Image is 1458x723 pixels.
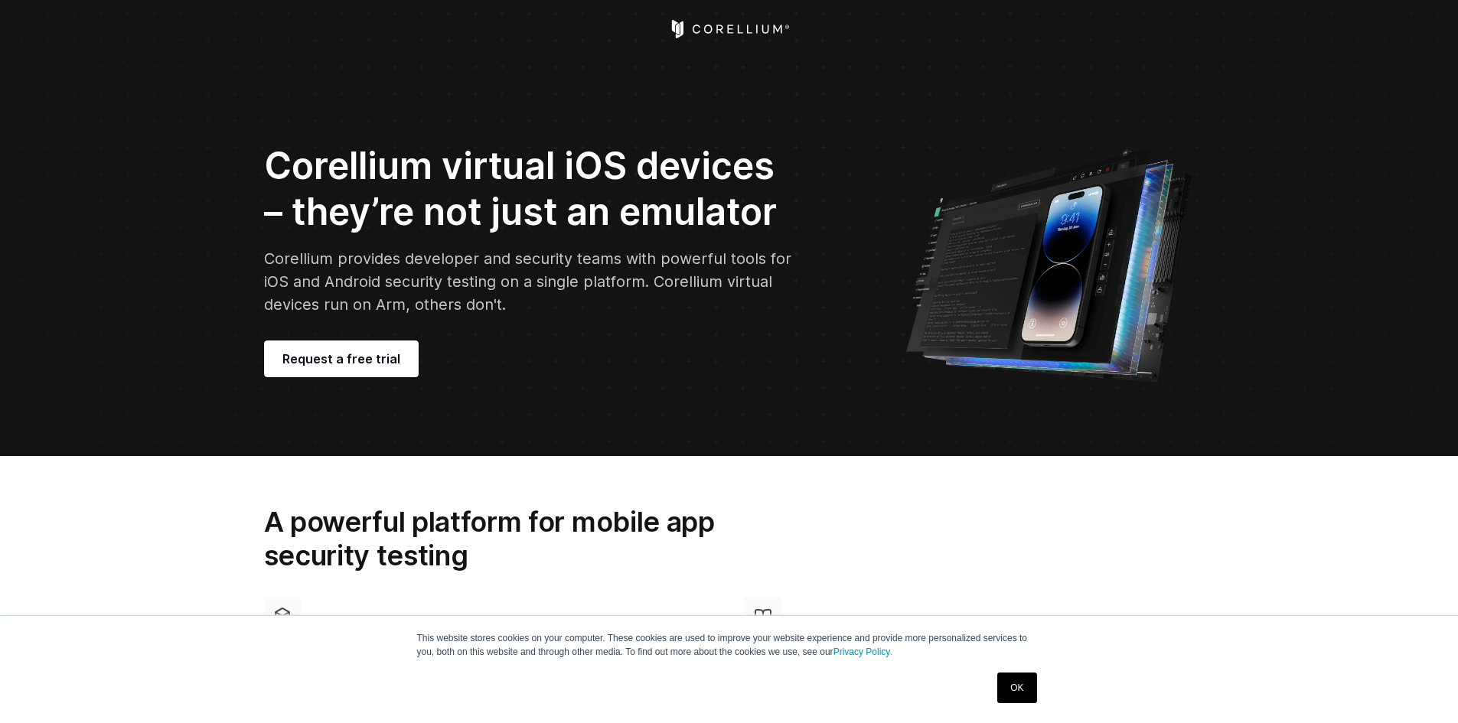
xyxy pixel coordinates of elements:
span: Request a free trial [282,350,400,368]
a: OK [997,673,1036,703]
img: Corellium UI [905,138,1195,383]
p: This website stores cookies on your computer. These cookies are used to improve your website expe... [417,631,1042,659]
h2: Corellium virtual iOS devices – they’re not just an emulator [264,143,798,235]
a: Request a free trial [264,340,419,377]
a: Corellium Home [668,20,790,38]
a: Privacy Policy. [833,646,892,657]
p: Corellium provides developer and security teams with powerful tools for iOS and Android security ... [264,247,798,316]
h2: A powerful platform for mobile app security testing [264,505,786,573]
